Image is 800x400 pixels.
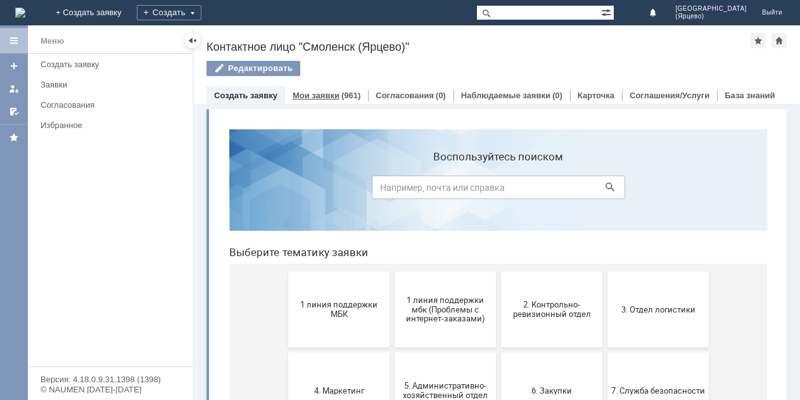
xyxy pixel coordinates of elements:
[153,56,406,80] input: Например, почта или справка
[388,314,490,390] button: Отдел ИТ (1С)
[69,233,170,309] button: 4. Маркетинг
[630,91,709,100] a: Соглашения/Услуги
[214,91,277,100] a: Создать заявку
[73,347,167,357] span: 8. Отдел качества
[282,314,383,390] button: Бухгалтерия (для мбк)
[436,91,446,100] div: (0)
[41,34,64,49] div: Меню
[179,343,273,362] span: 9. Отдел-ИТ (Для МБК и Пекарни)
[461,91,550,100] a: Наблюдаемые заявки
[153,31,406,44] label: Воспользуйтесь поиском
[751,33,766,48] div: Добавить в избранное
[4,101,24,122] a: Мои согласования
[286,266,379,276] span: 6. Закупки
[675,5,747,13] span: [GEOGRAPHIC_DATA]
[69,152,170,228] button: 1 линия поддержки МБК
[392,347,486,357] span: Отдел ИТ (1С)
[286,347,379,357] span: Бухгалтерия (для мбк)
[73,266,167,276] span: 4. Маркетинг
[179,262,273,281] span: 5. Административно-хозяйственный отдел
[41,375,180,384] div: Версия: 4.18.0.9.31.1398 (1398)
[206,41,751,53] div: Контактное лицо "Смоленск (Ярцево)"
[341,91,360,100] div: (961)
[137,5,201,20] div: Создать
[293,91,340,100] a: Мои заявки
[41,385,180,394] div: © NAUMEN [DATE]-[DATE]
[41,60,185,69] div: Создать заявку
[35,55,190,74] a: Создать заявку
[179,176,273,204] span: 1 линия поддержки мбк (Проблемы с интернет-заказами)
[286,181,379,200] span: 2. Контрольно-ревизионный отдел
[601,6,614,18] span: Расширенный поиск
[10,127,548,139] header: Выберите тематику заявки
[392,266,486,276] span: 7. Служба безопасности
[552,91,562,100] div: (0)
[185,33,200,48] div: Скрыть меню
[392,185,486,195] span: 3. Отдел логистики
[4,56,24,76] a: Создать заявку
[175,314,277,390] button: 9. Отдел-ИТ (Для МБК и Пекарни)
[282,233,383,309] button: 6. Закупки
[73,181,167,200] span: 1 линия поддержки МБК
[675,13,747,20] span: (Ярцево)
[41,100,185,110] div: Согласования
[388,152,490,228] button: 3. Отдел логистики
[175,152,277,228] button: 1 линия поддержки мбк (Проблемы с интернет-заказами)
[15,8,25,18] a: Перейти на домашнюю страницу
[771,33,787,48] div: Сделать домашней страницей
[35,95,190,115] a: Согласования
[41,120,171,130] div: Избранное
[4,79,24,99] a: Мои заявки
[388,233,490,309] button: 7. Служба безопасности
[175,233,277,309] button: 5. Административно-хозяйственный отдел
[725,91,775,100] a: База знаний
[41,80,185,89] div: Заявки
[578,91,614,100] a: Карточка
[35,75,190,94] a: Заявки
[69,314,170,390] button: 8. Отдел качества
[282,152,383,228] button: 2. Контрольно-ревизионный отдел
[15,8,25,18] img: logo
[376,91,434,100] a: Согласования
